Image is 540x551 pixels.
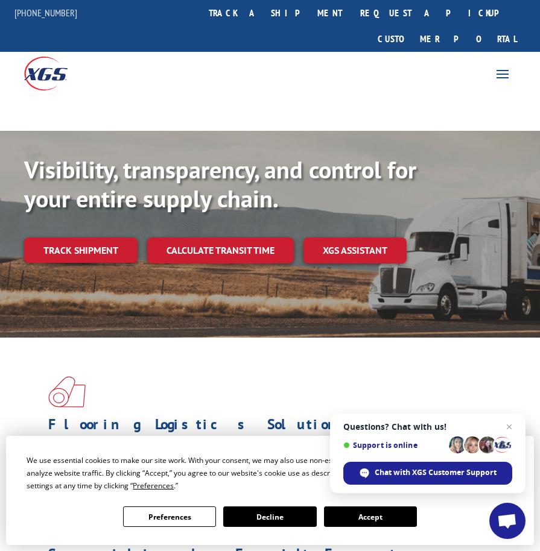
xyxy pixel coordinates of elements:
[24,154,416,214] b: Visibility, transparency, and control for your entire supply chain.
[343,441,445,450] span: Support is online
[147,238,294,263] a: Calculate transit time
[324,506,417,527] button: Accept
[24,238,138,263] a: Track shipment
[14,7,77,19] a: [PHONE_NUMBER]
[133,480,174,491] span: Preferences
[369,26,526,52] a: Customer Portal
[502,420,516,434] span: Close chat
[489,503,526,539] div: Open chat
[27,454,513,492] div: We use essential cookies to make our site work. With your consent, we may also use non-essential ...
[6,436,534,545] div: Cookie Consent Prompt
[375,467,497,478] span: Chat with XGS Customer Support
[48,376,86,408] img: xgs-icon-total-supply-chain-intelligence-red
[343,462,512,485] div: Chat with XGS Customer Support
[303,238,407,263] a: XGS ASSISTANT
[123,506,216,527] button: Preferences
[223,506,316,527] button: Decline
[343,422,512,432] span: Questions? Chat with us!
[48,417,483,438] h1: Flooring Logistics Solutions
